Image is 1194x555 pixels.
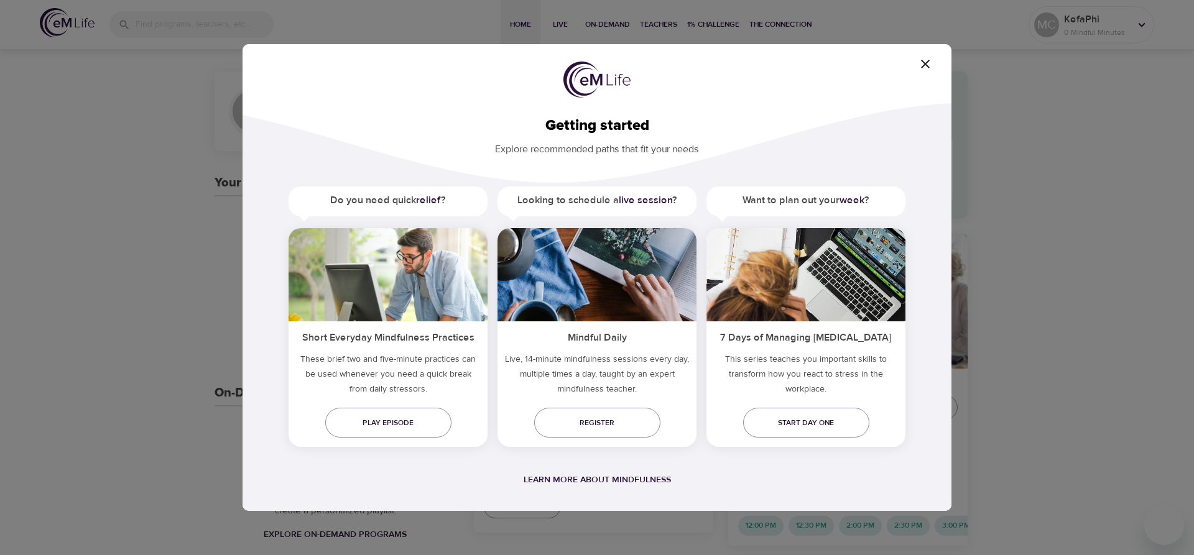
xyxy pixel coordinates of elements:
[706,352,905,401] p: This series teaches you important skills to transform how you react to stress in the workplace.
[289,186,488,214] h5: Do you need quick ?
[262,117,932,135] h2: Getting started
[289,321,488,352] h5: Short Everyday Mindfulness Practices
[497,321,696,352] h5: Mindful Daily
[524,474,671,485] a: Learn more about mindfulness
[743,408,869,438] a: Start day one
[619,194,672,206] a: live session
[840,194,864,206] a: week
[706,186,905,214] h5: Want to plan out your ?
[563,62,631,98] img: logo
[753,416,859,429] span: Start day one
[262,135,932,157] p: Explore recommended paths that fit your needs
[706,321,905,352] h5: 7 Days of Managing [MEDICAL_DATA]
[497,186,696,214] h5: Looking to schedule a ?
[497,352,696,401] p: Live, 14-minute mindfulness sessions every day, multiple times a day, taught by an expert mindful...
[335,416,442,429] span: Play episode
[544,416,650,429] span: Register
[706,228,905,321] img: ims
[289,352,488,401] h5: These brief two and five-minute practices can be used whenever you need a quick break from daily ...
[534,408,660,438] a: Register
[497,228,696,321] img: ims
[325,408,451,438] a: Play episode
[289,228,488,321] img: ims
[416,194,441,206] a: relief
